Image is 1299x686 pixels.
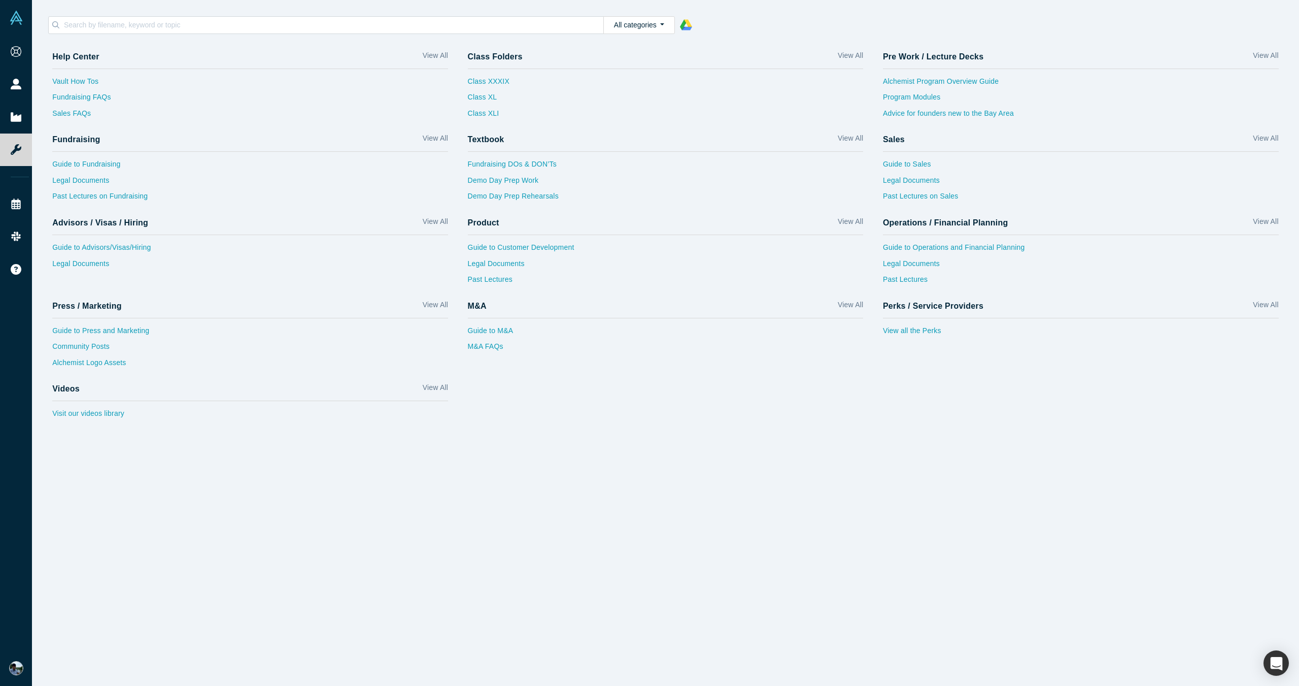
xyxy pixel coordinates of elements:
[468,341,864,357] a: M&A FAQs
[838,216,863,231] a: View All
[423,382,448,397] a: View All
[423,133,448,148] a: View All
[52,92,448,108] a: Fundraising FAQs
[883,301,983,311] h4: Perks / Service Providers
[52,52,99,61] h4: Help Center
[883,159,1279,175] a: Guide to Sales
[883,52,983,61] h4: Pre Work / Lecture Decks
[52,242,448,258] a: Guide to Advisors/Visas/Hiring
[468,175,864,191] a: Demo Day Prep Work
[9,11,23,25] img: Alchemist Vault Logo
[838,133,863,148] a: View All
[52,384,80,394] h4: Videos
[468,258,864,275] a: Legal Documents
[52,159,448,175] a: Guide to Fundraising
[468,242,864,258] a: Guide to Customer Development
[52,325,448,342] a: Guide to Press and Marketing
[468,159,864,175] a: Fundraising DOs & DON’Ts
[468,76,509,92] a: Class XXXIX
[1253,133,1278,148] a: View All
[838,50,863,65] a: View All
[52,258,448,275] a: Legal Documents
[1253,300,1278,314] a: View All
[52,135,100,144] h4: Fundraising
[52,408,448,424] a: Visit our videos library
[883,108,1279,124] a: Advice for founders new to the Bay Area
[63,18,603,31] input: Search by filename, keyword or topic
[468,274,864,290] a: Past Lectures
[52,301,122,311] h4: Press / Marketing
[468,92,509,108] a: Class XL
[468,108,509,124] a: Class XLI
[883,258,1279,275] a: Legal Documents
[1253,50,1278,65] a: View All
[883,191,1279,207] a: Past Lectures on Sales
[9,661,23,675] img: Haamid Ali's Account
[883,76,1279,92] a: Alchemist Program Overview Guide
[883,242,1279,258] a: Guide to Operations and Financial Planning
[883,325,1279,342] a: View all the Perks
[468,191,864,207] a: Demo Day Prep Rehearsals
[883,175,1279,191] a: Legal Documents
[468,135,504,144] h4: Textbook
[838,300,863,314] a: View All
[52,108,448,124] a: Sales FAQs
[468,218,499,227] h4: Product
[423,216,448,231] a: View All
[52,341,448,357] a: Community Posts
[883,92,1279,108] a: Program Modules
[1253,216,1278,231] a: View All
[468,325,864,342] a: Guide to M&A
[468,52,523,61] h4: Class Folders
[883,274,1279,290] a: Past Lectures
[883,218,1008,227] h4: Operations / Financial Planning
[52,175,448,191] a: Legal Documents
[883,135,905,144] h4: Sales
[52,76,448,92] a: Vault How Tos
[423,50,448,65] a: View All
[52,191,448,207] a: Past Lectures on Fundraising
[423,300,448,314] a: View All
[52,357,448,374] a: Alchemist Logo Assets
[468,301,487,311] h4: M&A
[603,16,675,34] button: All categories
[52,218,148,227] h4: Advisors / Visas / Hiring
